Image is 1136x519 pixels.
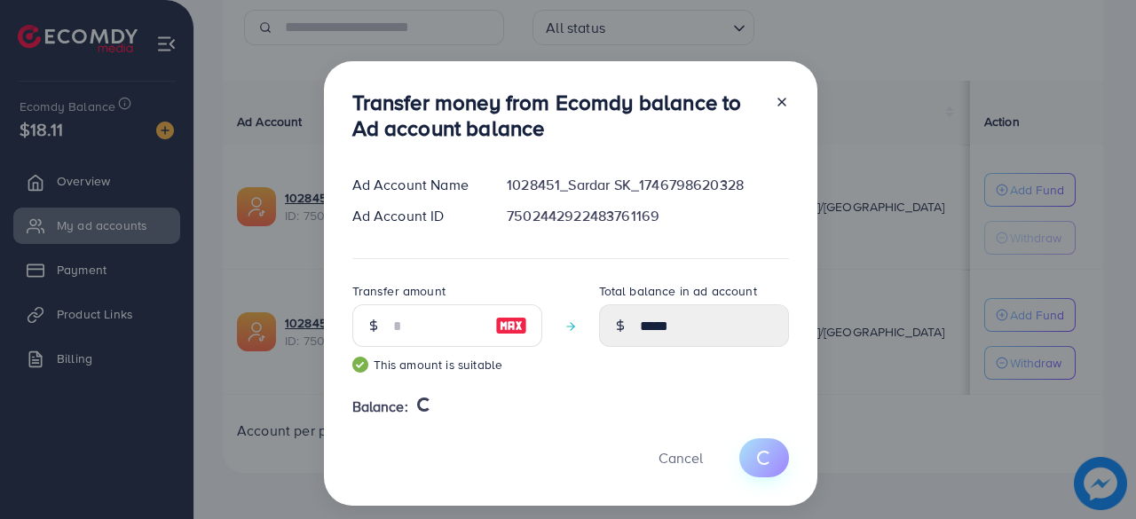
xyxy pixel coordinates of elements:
small: This amount is suitable [352,356,542,374]
img: image [495,315,527,336]
div: Ad Account Name [338,175,493,195]
div: Ad Account ID [338,206,493,226]
div: 1028451_Sardar SK_1746798620328 [493,175,802,195]
button: Cancel [636,438,725,476]
img: guide [352,357,368,373]
label: Transfer amount [352,282,446,300]
span: Balance: [352,397,408,417]
div: 7502442922483761169 [493,206,802,226]
h3: Transfer money from Ecomdy balance to Ad account balance [352,90,761,141]
label: Total balance in ad account [599,282,757,300]
span: Cancel [659,448,703,468]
